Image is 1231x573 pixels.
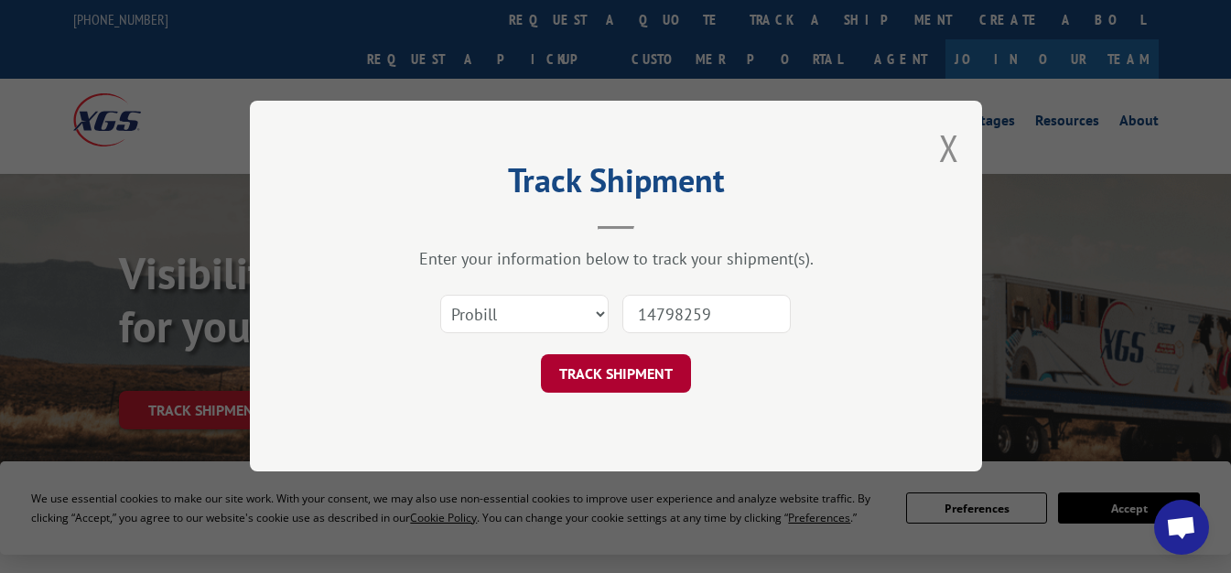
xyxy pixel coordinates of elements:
div: Open chat [1154,500,1209,555]
input: Number(s) [622,296,791,334]
button: Close modal [939,124,959,172]
div: Enter your information below to track your shipment(s). [341,249,891,270]
h2: Track Shipment [341,168,891,202]
button: TRACK SHIPMENT [541,355,691,394]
